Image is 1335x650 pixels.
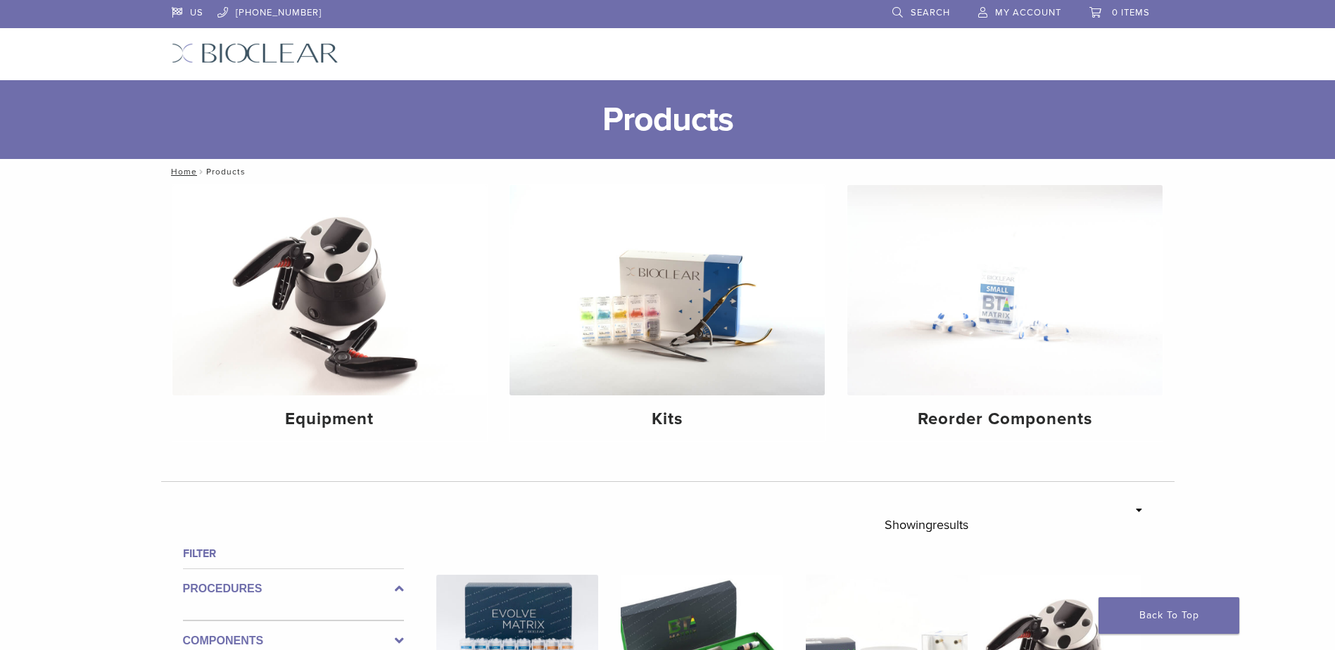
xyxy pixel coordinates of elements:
[521,407,814,432] h4: Kits
[197,168,206,175] span: /
[1112,7,1150,18] span: 0 items
[172,185,488,441] a: Equipment
[184,407,476,432] h4: Equipment
[183,580,404,597] label: Procedures
[172,43,339,63] img: Bioclear
[183,545,404,562] h4: Filter
[510,185,825,395] img: Kits
[847,185,1163,395] img: Reorder Components
[885,510,968,540] p: Showing results
[510,185,825,441] a: Kits
[167,167,197,177] a: Home
[172,185,488,395] img: Equipment
[995,7,1061,18] span: My Account
[911,7,950,18] span: Search
[859,407,1151,432] h4: Reorder Components
[161,159,1175,184] nav: Products
[183,632,404,649] label: Components
[1099,597,1239,634] a: Back To Top
[847,185,1163,441] a: Reorder Components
